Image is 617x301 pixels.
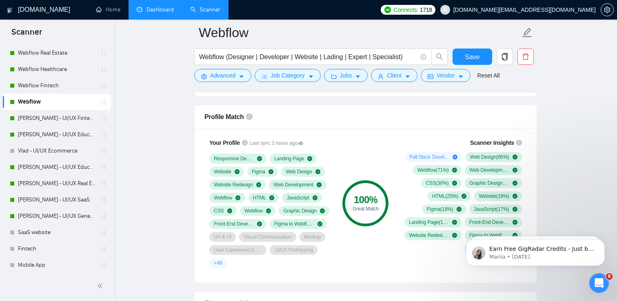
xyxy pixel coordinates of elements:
span: Website ( 18 %) [479,193,509,199]
span: copy [497,53,513,60]
span: check-circle [257,156,262,161]
span: Profile Match [204,113,244,120]
span: Webflow ( 71 %) [417,167,449,173]
span: Webflow [244,208,263,214]
span: Front-End Development [214,221,254,227]
span: Graphic Design [283,208,317,214]
span: Figma ( 18 %) [427,206,453,212]
span: check-circle [317,182,322,187]
button: copy [497,49,513,65]
span: check-circle [235,169,240,174]
span: edit [522,27,533,38]
a: Vlad - UI/UX Ecommerce [18,143,95,159]
span: Web Design [286,168,312,175]
span: caret-down [308,73,314,80]
button: barsJob Categorycaret-down [255,69,320,82]
span: check-circle [269,169,273,174]
span: holder [100,197,107,203]
span: check-circle [257,221,262,226]
span: holder [100,115,107,122]
span: + 49 [214,260,222,266]
span: Website [214,168,231,175]
span: search [432,53,447,60]
span: holder [100,99,107,105]
a: searchScanner [190,6,220,13]
span: check-circle [513,155,517,159]
button: Save [453,49,492,65]
img: upwork-logo.png [384,7,391,13]
span: 8 [606,273,613,280]
input: Search Freelance Jobs... [199,52,417,62]
span: check-circle [513,220,517,225]
span: user [378,73,384,80]
span: Connects: [393,5,418,14]
span: info-circle [421,54,426,60]
span: Visual Communication [244,234,292,240]
span: check-circle [452,220,457,225]
span: holder [100,148,107,154]
span: Last sync 2 hours ago [250,139,303,147]
span: Web Development ( 58 %) [469,167,509,173]
span: holder [100,66,107,73]
a: [PERSON_NAME] - UI/UX Real Estate [18,175,95,192]
iframe: Intercom live chat [589,273,609,293]
button: settingAdvancedcaret-down [194,69,251,82]
span: Jobs [340,71,352,80]
a: Fintech [18,241,95,257]
span: folder [331,73,337,80]
span: Webflow [214,195,232,201]
span: check-circle [307,156,312,161]
a: SaaS website [18,224,95,241]
span: check-circle [315,169,320,174]
button: setting [601,3,614,16]
span: Save [465,52,479,62]
span: check-circle [313,195,317,200]
span: double-left [97,282,105,290]
span: holder [100,164,107,170]
button: delete [517,49,534,65]
span: Figma to Webflow Plugin [274,221,314,227]
a: Webflow Real Estate [18,45,95,61]
span: UX & UI [214,234,231,240]
span: CSS ( 30 %) [426,180,448,186]
a: setting [601,7,614,13]
a: [PERSON_NAME] - UI/UX Education [18,159,95,175]
span: check-circle [266,208,271,213]
span: idcard [428,73,433,80]
span: 1718 [420,5,432,14]
span: check-circle [462,194,466,199]
span: JavaScript [286,195,309,201]
span: delete [518,53,533,60]
span: check-circle [452,233,457,238]
span: info-circle [246,113,253,120]
span: User Experience Design [214,247,262,253]
a: [PERSON_NAME] - UI/UX Education [18,126,95,143]
span: check-circle [452,168,457,173]
span: holder [100,50,107,56]
span: bars [262,73,267,80]
span: Figma [252,168,265,175]
span: holder [100,82,107,89]
span: check-circle [235,195,240,200]
span: caret-down [458,73,464,80]
div: Great Match [342,206,388,211]
span: Advanced [210,71,235,80]
span: JavaScript ( 17 %) [474,206,509,212]
span: holder [100,246,107,252]
span: check-circle [269,195,274,200]
span: plus-circle [453,155,457,159]
button: userClientcaret-down [371,69,417,82]
span: Landing Page [274,155,304,162]
span: info-circle [242,140,248,146]
span: Website Redesign ( 10 %) [409,232,449,239]
span: check-circle [227,208,232,213]
span: check-circle [513,207,517,212]
span: check-circle [513,168,517,173]
span: HTML ( 25 %) [432,193,458,199]
span: check-circle [320,208,325,213]
span: Website Redesign [214,181,253,188]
